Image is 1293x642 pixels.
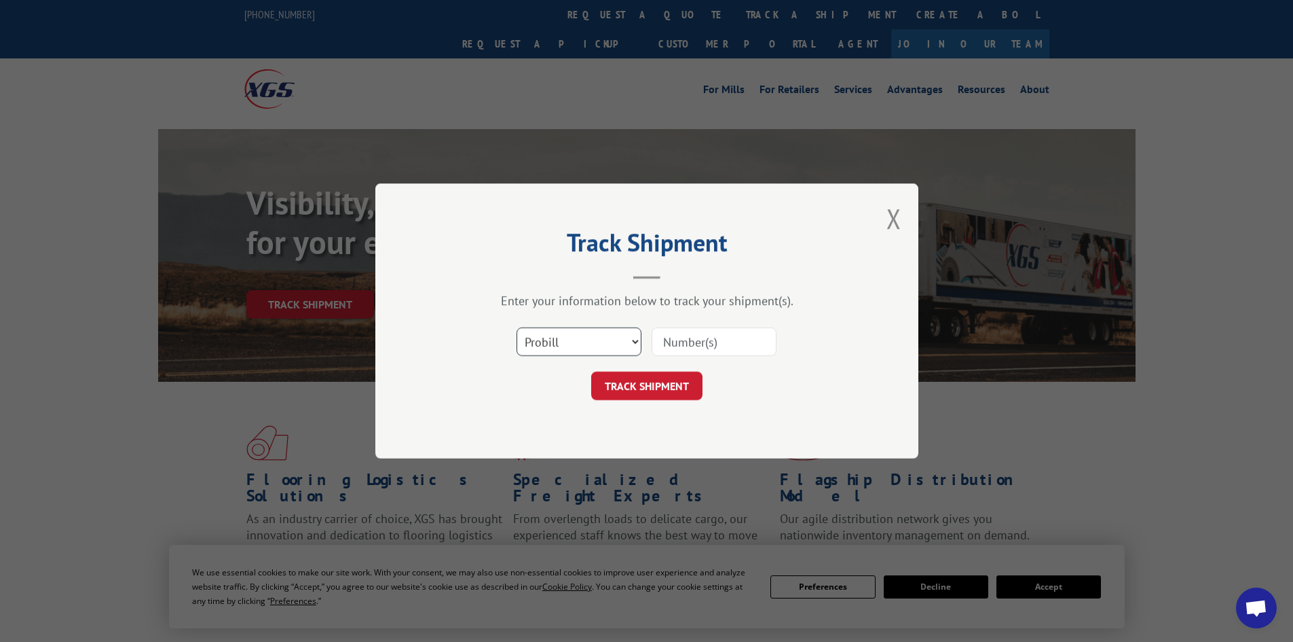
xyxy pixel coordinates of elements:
button: Close modal [886,200,901,236]
h2: Track Shipment [443,233,850,259]
input: Number(s) [652,327,776,356]
div: Open chat [1236,588,1277,628]
button: TRACK SHIPMENT [591,372,702,400]
div: Enter your information below to track your shipment(s). [443,293,850,308]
